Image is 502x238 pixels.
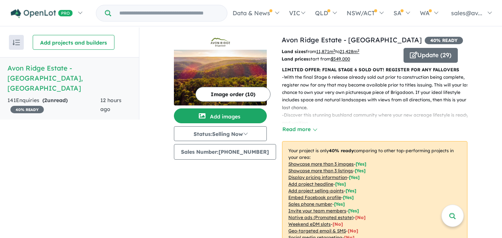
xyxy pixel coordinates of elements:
u: Geo-targeted email & SMS [288,228,346,234]
img: Openlot PRO Logo White [11,9,73,18]
span: [No] [355,215,366,220]
u: Add project headline [288,181,333,187]
div: 141 Enquir ies [7,96,100,114]
span: 2 [44,97,47,104]
u: Native ads (Promoted estate) [288,215,353,220]
u: Invite your team members [288,208,346,213]
img: sort.svg [13,40,20,45]
b: Land prices [282,56,308,62]
img: Avon Ridge Estate - Brigadoon Logo [177,38,264,47]
p: LIMITED OFFER: FINAL STAGE 6 SOLD OUT! REGISTER FOR ANY FALLOVERS [282,66,467,74]
span: 40 % READY [10,106,44,113]
sup: 2 [357,48,359,52]
input: Try estate name, suburb, builder or developer [113,5,226,21]
span: [ Yes ] [356,161,366,167]
button: Image order (10) [195,87,271,102]
span: [ Yes ] [355,168,366,173]
h5: Avon Ridge Estate - [GEOGRAPHIC_DATA] , [GEOGRAPHIC_DATA] [7,63,132,93]
p: from [282,48,398,55]
sup: 2 [333,48,335,52]
span: 40 % READY [425,37,463,44]
u: 21,428 m [340,49,359,54]
button: Sales Number:[PHONE_NUMBER] [174,144,276,160]
b: Land sizes [282,49,306,54]
p: start from [282,55,398,63]
p: - Discover this stunning bushland community where your new acreage lifestyle is ready and waiting. [282,111,473,127]
button: Update (29) [404,48,458,63]
span: sales@av... [451,9,482,17]
span: [No] [348,228,358,234]
a: Avon Ridge Estate - Brigadoon LogoAvon Ridge Estate - Brigadoon [174,35,267,105]
span: [ Yes ] [335,181,346,187]
button: Status:Selling Now [174,126,267,141]
span: [ Yes ] [348,208,359,213]
strong: ( unread) [42,97,68,104]
span: [ Yes ] [343,195,354,200]
u: Display pricing information [288,175,347,180]
p: - With the final Stage 6 release already sold out prior to construction being complete, register ... [282,74,473,111]
button: Read more [282,125,317,134]
img: Avon Ridge Estate - Brigadoon [174,50,267,105]
button: Add projects and builders [33,35,114,50]
span: [ Yes ] [334,201,345,207]
u: Weekend eDM slots [288,221,331,227]
u: 11,871 m [316,49,335,54]
u: Add project selling-points [288,188,344,193]
u: $ 549,000 [331,56,350,62]
button: Add images [174,108,267,123]
span: [No] [333,221,343,227]
span: to [335,49,359,54]
u: Showcase more than 3 listings [288,168,353,173]
a: Avon Ridge Estate - [GEOGRAPHIC_DATA] [282,36,422,44]
u: Showcase more than 3 images [288,161,354,167]
span: [ Yes ] [349,175,360,180]
span: [ Yes ] [346,188,356,193]
b: 40 % ready [329,148,354,153]
u: Embed Facebook profile [288,195,341,200]
span: 12 hours ago [100,97,122,113]
u: Sales phone number [288,201,332,207]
